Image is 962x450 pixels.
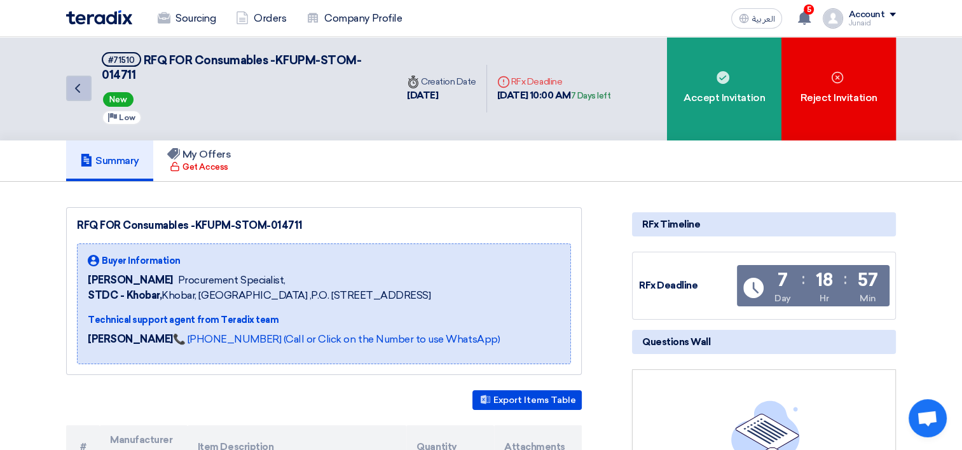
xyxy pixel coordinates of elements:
[88,313,500,327] div: Technical support agent from Teradix team
[407,88,476,103] div: [DATE]
[860,292,876,305] div: Min
[77,218,571,233] div: RFQ FOR Consumables -KFUPM-STOM-014711
[178,273,285,288] span: Procurement Specialist,
[472,390,582,410] button: Export Items Table
[802,268,805,290] div: :
[102,52,381,83] h5: RFQ FOR Consumables -KFUPM-STOM-014711
[820,292,828,305] div: Hr
[103,92,134,107] span: New
[781,37,896,140] div: Reject Invitation
[102,254,181,268] span: Buyer Information
[571,90,611,102] div: 7 Days left
[848,10,884,20] div: Account
[823,8,843,29] img: profile_test.png
[848,20,896,27] div: Junaid
[88,288,430,303] span: Khobar, [GEOGRAPHIC_DATA] ,P.O. [STREET_ADDRESS]
[667,37,781,140] div: Accept Invitation
[102,53,361,82] span: RFQ FOR Consumables -KFUPM-STOM-014711
[88,289,161,301] b: STDC - Khobar,
[170,161,228,174] div: Get Access
[816,271,832,289] div: 18
[844,268,847,290] div: :
[167,148,231,161] h5: My Offers
[119,113,135,122] span: Low
[108,56,135,64] div: #71510
[632,212,896,236] div: RFx Timeline
[407,75,476,88] div: Creation Date
[752,15,774,24] span: العربية
[778,271,788,289] div: 7
[80,154,139,167] h5: Summary
[804,4,814,15] span: 5
[642,335,710,349] span: Questions Wall
[731,8,782,29] button: العربية
[226,4,296,32] a: Orders
[858,271,877,289] div: 57
[497,88,611,103] div: [DATE] 10:00 AM
[153,140,245,181] a: My Offers Get Access
[639,278,734,293] div: RFx Deadline
[88,333,173,345] strong: [PERSON_NAME]
[909,399,947,437] div: Open chat
[88,273,173,288] span: [PERSON_NAME]
[497,75,611,88] div: RFx Deadline
[296,4,412,32] a: Company Profile
[66,10,132,25] img: Teradix logo
[148,4,226,32] a: Sourcing
[66,140,153,181] a: Summary
[173,333,500,345] a: 📞 [PHONE_NUMBER] (Call or Click on the Number to use WhatsApp)
[774,292,791,305] div: Day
